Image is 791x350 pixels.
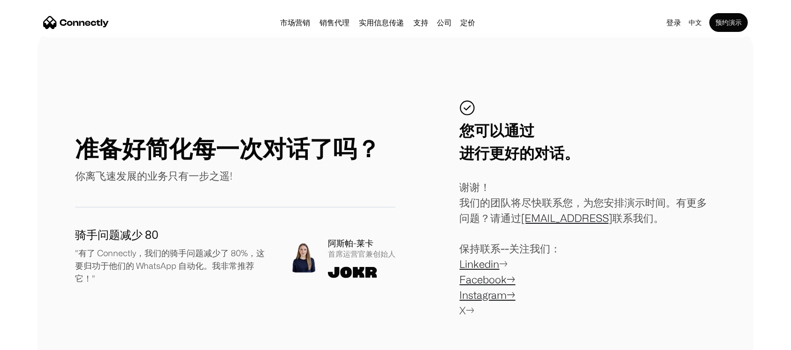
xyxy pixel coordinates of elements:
p: "有了 Connectly，我们的骑手问题减少了 80%，这要归功于他们的 WhatsApp 自动化。我非常推荐它！" [75,247,267,285]
a: [EMAIL_ADDRESS] [522,212,613,224]
div: 阿斯帕-莱卡 [328,237,395,250]
div: 中文 [685,16,707,29]
a: 市场营销 [276,19,314,26]
div: 公司 [437,16,452,29]
aside: Language selected: 中文 (简体) [9,333,56,347]
div: 中文 [689,16,702,29]
h1: 准备好简化每一次对话了吗？ [75,134,380,162]
p: 你离飞速发展的业务只有一步之遥! [75,168,232,183]
a: 销售代理 [316,19,353,26]
a: 实用信息传递 [355,19,408,26]
a: Instagram→ [460,289,516,301]
a: 支持 [410,19,432,26]
a: 预约演示 [709,13,748,32]
a: 定价 [456,19,479,26]
a: 登录 [662,16,685,29]
div: 谢谢！ 我们的团队将尽快联系您，为您安排演示时间。有更多问题？请通过 联系我们。 [460,179,716,226]
p: → X→ [460,241,561,318]
a: Linkedin [460,258,500,270]
a: Facebook→ [460,274,516,285]
ul: Language list [19,334,56,347]
a: home [43,15,109,30]
span: 保持联系--关注我们： [460,243,561,254]
div: 您可以通过 进行更好的对话。 [460,119,580,164]
div: 公司 [434,16,455,29]
div: 首席运营官兼创始人 [328,250,395,259]
h1: 骑手问题减少 80 [75,226,267,243]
